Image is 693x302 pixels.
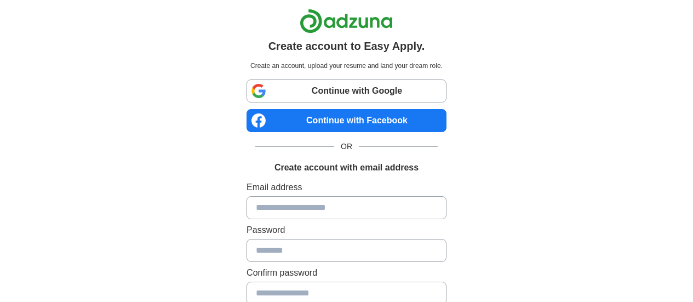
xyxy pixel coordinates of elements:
a: Continue with Facebook [247,109,446,132]
p: Create an account, upload your resume and land your dream role. [249,61,444,71]
h1: Create account with email address [274,161,419,174]
label: Password [247,224,446,237]
label: Email address [247,181,446,194]
h1: Create account to Easy Apply. [268,38,425,54]
label: Confirm password [247,266,446,280]
img: Adzuna logo [300,9,393,33]
a: Continue with Google [247,79,446,102]
span: OR [334,141,359,152]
